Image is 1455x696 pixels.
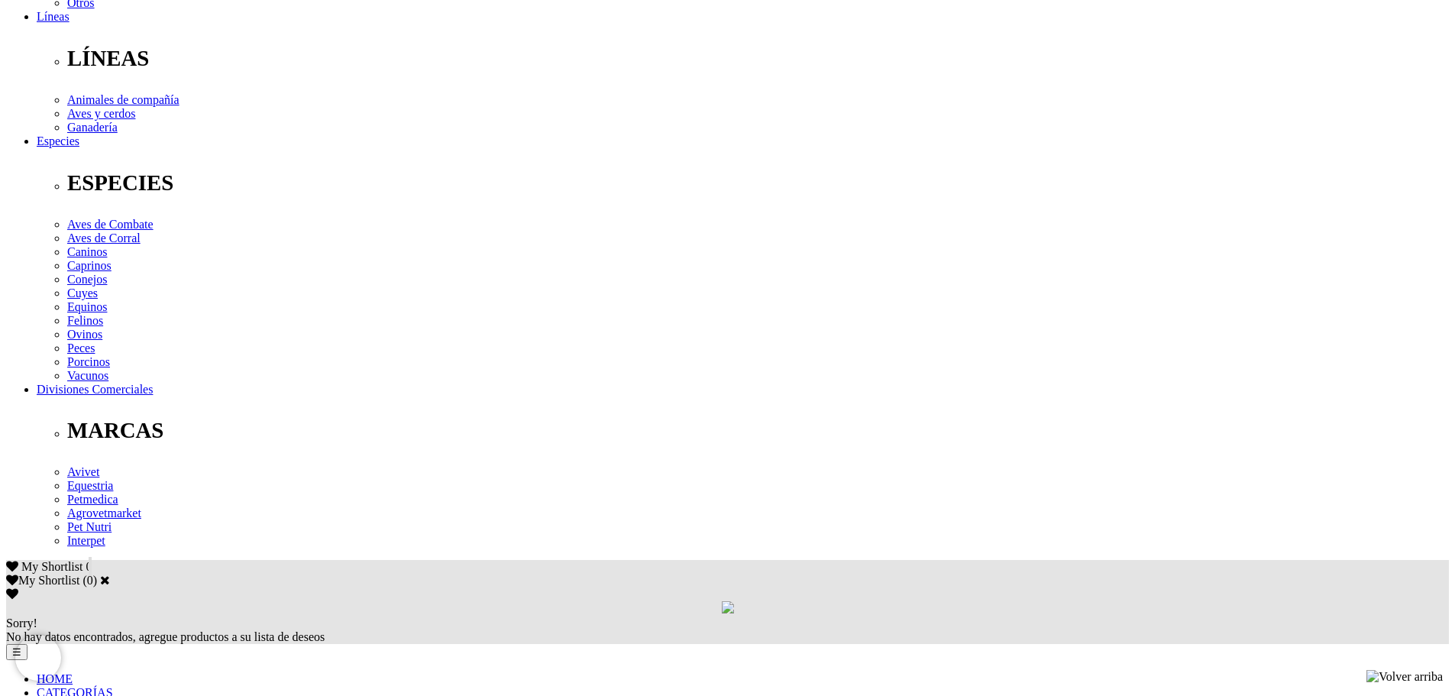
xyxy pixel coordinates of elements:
a: Equinos [67,300,107,313]
a: Cuyes [67,286,98,299]
a: Especies [37,134,79,147]
a: Vacunos [67,369,108,382]
div: No hay datos encontrados, agregue productos a su lista de deseos [6,617,1449,644]
img: Volver arriba [1366,670,1443,684]
a: Aves y cerdos [67,107,135,120]
label: 0 [87,574,93,587]
a: Animales de compañía [67,93,179,106]
a: Peces [67,342,95,354]
a: Felinos [67,314,103,327]
a: Interpet [67,534,105,547]
a: Pet Nutri [67,520,112,533]
a: Líneas [37,10,70,23]
span: My Shortlist [21,560,82,573]
a: Aves de Combate [67,218,154,231]
a: Ganadería [67,121,118,134]
p: LÍNEAS [67,46,1449,71]
img: loading.gif [722,601,734,613]
a: Petmedica [67,493,118,506]
p: ESPECIES [67,170,1449,196]
a: Conejos [67,273,107,286]
button: ☰ [6,644,27,660]
a: Aves de Corral [67,231,141,244]
a: Cerrar [100,574,110,586]
a: Caprinos [67,259,112,272]
span: ( ) [82,574,97,587]
a: Agrovetmarket [67,507,141,520]
p: MARCAS [67,418,1449,443]
a: Divisiones Comerciales [37,383,153,396]
a: Ovinos [67,328,102,341]
span: Sorry! [6,617,37,630]
a: Equestria [67,479,113,492]
a: Avivet [67,465,99,478]
iframe: Brevo live chat [15,635,61,681]
span: 0 [86,560,92,573]
label: My Shortlist [6,574,79,587]
a: Porcinos [67,355,110,368]
a: Caninos [67,245,107,258]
